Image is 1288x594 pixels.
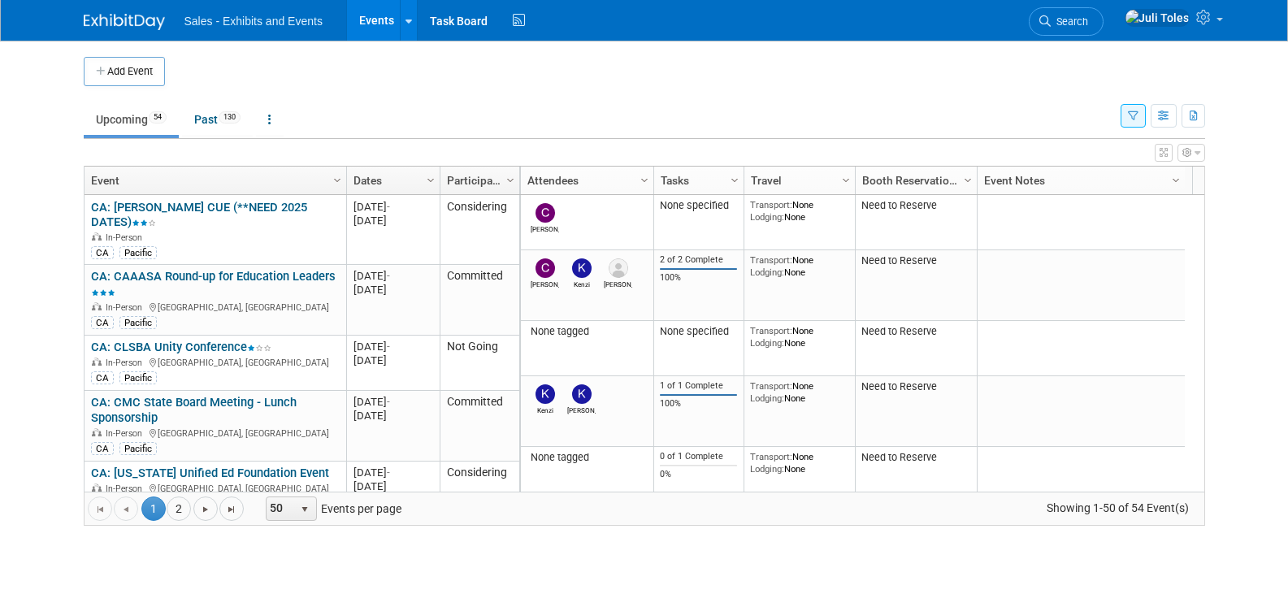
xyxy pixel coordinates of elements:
[750,325,848,349] div: None None
[855,250,977,321] td: Need to Reserve
[106,302,147,313] span: In-Person
[353,269,432,283] div: [DATE]
[219,111,241,124] span: 130
[750,463,784,475] span: Lodging:
[91,355,339,369] div: [GEOGRAPHIC_DATA], [GEOGRAPHIC_DATA]
[88,496,112,521] a: Go to the first page
[91,200,307,230] a: CA: [PERSON_NAME] CUE (**NEED 2025 DATES)
[750,199,792,210] span: Transport:
[353,395,432,409] div: [DATE]
[440,391,519,462] td: Committed
[91,481,339,495] div: [GEOGRAPHIC_DATA], [GEOGRAPHIC_DATA]
[440,195,519,265] td: Considering
[750,325,792,336] span: Transport:
[91,246,114,259] div: CA
[114,496,138,521] a: Go to the previous page
[750,254,792,266] span: Transport:
[440,462,519,517] td: Considering
[440,265,519,336] td: Committed
[92,483,102,492] img: In-Person Event
[387,270,390,282] span: -
[91,371,114,384] div: CA
[298,503,311,516] span: select
[660,325,737,338] div: None specified
[750,380,848,404] div: None None
[91,167,336,194] a: Event
[353,409,432,423] div: [DATE]
[501,167,519,191] a: Column Settings
[167,496,191,521] a: 2
[193,496,218,521] a: Go to the next page
[660,380,737,392] div: 1 of 1 Complete
[862,167,966,194] a: Booth Reservation Status
[91,442,114,455] div: CA
[1125,9,1190,27] img: Juli Toles
[527,325,647,338] div: None tagged
[751,167,844,194] a: Travel
[1167,167,1185,191] a: Column Settings
[422,167,440,191] a: Column Settings
[353,200,432,214] div: [DATE]
[353,167,429,194] a: Dates
[959,167,977,191] a: Column Settings
[92,232,102,241] img: In-Person Event
[609,258,628,278] img: Keshana Woods
[660,469,737,480] div: 0%
[447,167,509,194] a: Participation
[353,283,432,297] div: [DATE]
[984,167,1174,194] a: Event Notes
[141,496,166,521] span: 1
[536,258,555,278] img: Christine Lurz
[604,278,632,288] div: Keshana Woods
[84,104,179,135] a: Upcoming54
[660,254,737,266] div: 2 of 2 Complete
[536,384,555,404] img: Kenzi Murray
[567,404,596,414] div: Kimberly Altman
[387,340,390,353] span: -
[527,167,643,194] a: Attendees
[267,497,294,520] span: 50
[839,174,852,187] span: Column Settings
[119,503,132,516] span: Go to the previous page
[91,395,297,425] a: CA: CMC State Board Meeting - Lunch Sponsorship
[1169,174,1182,187] span: Column Settings
[855,195,977,250] td: Need to Reserve
[750,380,792,392] span: Transport:
[1051,15,1088,28] span: Search
[106,232,147,243] span: In-Person
[328,167,346,191] a: Column Settings
[92,302,102,310] img: In-Person Event
[92,358,102,366] img: In-Person Event
[750,451,848,475] div: None None
[353,340,432,353] div: [DATE]
[536,203,555,223] img: Christine Lurz
[387,201,390,213] span: -
[572,258,592,278] img: Kenzi Murray
[660,199,737,212] div: None specified
[119,316,157,329] div: Pacific
[750,451,792,462] span: Transport:
[92,428,102,436] img: In-Person Event
[531,404,559,414] div: Kenzi Murray
[855,376,977,447] td: Need to Reserve
[855,447,977,502] td: Need to Reserve
[424,174,437,187] span: Column Settings
[353,479,432,493] div: [DATE]
[84,57,165,86] button: Add Event
[660,451,737,462] div: 0 of 1 Complete
[660,398,737,410] div: 100%
[728,174,741,187] span: Column Settings
[91,300,339,314] div: [GEOGRAPHIC_DATA], [GEOGRAPHIC_DATA]
[750,267,784,278] span: Lodging:
[855,321,977,376] td: Need to Reserve
[961,174,974,187] span: Column Settings
[353,353,432,367] div: [DATE]
[567,278,596,288] div: Kenzi Murray
[184,15,323,28] span: Sales - Exhibits and Events
[531,278,559,288] div: Christine Lurz
[91,466,329,480] a: CA: [US_STATE] Unified Ed Foundation Event
[91,316,114,329] div: CA
[93,503,106,516] span: Go to the first page
[660,272,737,284] div: 100%
[504,174,517,187] span: Column Settings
